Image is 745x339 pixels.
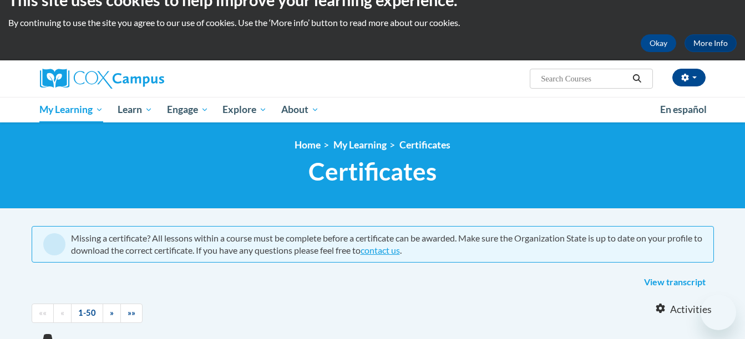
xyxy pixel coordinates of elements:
[110,97,160,122] a: Learn
[701,295,736,330] iframe: Button to launch messaging window
[8,17,737,29] p: By continuing to use the site you agree to our use of cookies. Use the ‘More info’ button to read...
[103,304,121,323] a: Next
[118,103,153,116] span: Learn
[39,308,47,317] span: ««
[215,97,274,122] a: Explore
[222,103,267,116] span: Explore
[653,98,714,121] a: En español
[110,308,114,317] span: »
[71,304,103,323] a: 1-50
[23,97,722,122] div: Main menu
[629,72,645,85] button: Search
[636,274,714,291] a: View transcript
[160,97,216,122] a: Engage
[399,139,450,151] a: Certificates
[672,69,706,86] button: Account Settings
[281,103,319,116] span: About
[40,69,164,89] img: Cox Campus
[167,103,209,116] span: Engage
[33,97,111,122] a: My Learning
[274,97,326,122] a: About
[53,304,72,323] a: Previous
[308,157,437,186] span: Certificates
[39,103,103,116] span: My Learning
[295,139,321,151] a: Home
[660,104,707,115] span: En español
[685,34,737,52] a: More Info
[361,245,400,255] a: contact us
[40,69,251,89] a: Cox Campus
[32,304,54,323] a: Begining
[670,304,712,316] span: Activities
[60,308,64,317] span: «
[120,304,143,323] a: End
[641,34,676,52] button: Okay
[540,72,629,85] input: Search Courses
[333,139,387,151] a: My Learning
[71,232,702,256] div: Missing a certificate? All lessons within a course must be complete before a certificate can be a...
[128,308,135,317] span: »»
